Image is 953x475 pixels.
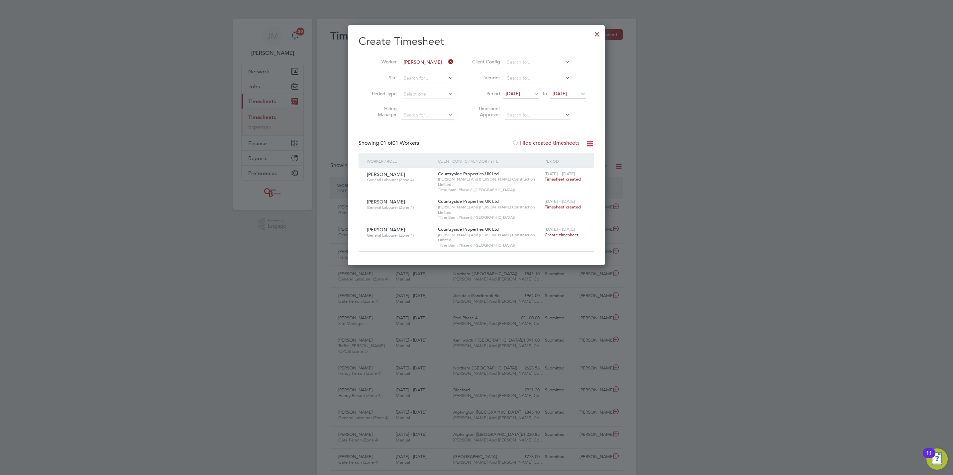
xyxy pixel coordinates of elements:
[401,90,454,99] input: Select one
[367,171,405,177] span: [PERSON_NAME]
[367,227,405,233] span: [PERSON_NAME]
[545,204,581,210] span: Timesheet created
[438,177,541,187] span: [PERSON_NAME] And [PERSON_NAME] Construction Limited
[506,91,520,97] span: [DATE]
[367,91,397,97] label: Period Type
[505,74,570,83] input: Search for...
[470,75,500,81] label: Vendor
[367,233,433,238] span: General Labourer (Zone 4)
[545,176,581,182] span: Timesheet created
[367,205,433,210] span: General Labourer (Zone 4)
[367,106,397,118] label: Hiring Manager
[438,232,541,243] span: [PERSON_NAME] And [PERSON_NAME] Construction Limited
[926,453,932,462] div: 11
[367,59,397,65] label: Worker
[367,177,433,183] span: General Labourer (Zone 4)
[380,140,392,146] span: 01 of
[470,106,500,118] label: Timesheet Approver
[436,153,543,169] div: Client Config / Vendor / Site
[401,58,454,67] input: Search for...
[926,448,948,470] button: Open Resource Center, 11 new notifications
[359,35,594,48] h2: Create Timesheet
[553,91,567,97] span: [DATE]
[470,59,500,65] label: Client Config
[367,75,397,81] label: Site
[545,171,575,177] span: [DATE] - [DATE]
[545,226,575,232] span: [DATE] - [DATE]
[505,111,570,120] input: Search for...
[401,74,454,83] input: Search for...
[505,58,570,67] input: Search for...
[367,199,405,205] span: [PERSON_NAME]
[438,243,541,248] span: Tithe Barn, Phase 6 ([GEOGRAPHIC_DATA])
[470,91,500,97] label: Period
[438,215,541,220] span: Tithe Barn, Phase 6 ([GEOGRAPHIC_DATA])
[438,198,499,204] span: Countryside Properties UK Ltd
[359,140,420,147] div: Showing
[512,140,580,146] label: Hide created timesheets
[438,204,541,215] span: [PERSON_NAME] And [PERSON_NAME] Construction Limited
[438,187,541,193] span: Tithe Barn, Phase 6 ([GEOGRAPHIC_DATA])
[438,226,499,232] span: Countryside Properties UK Ltd
[540,89,549,98] span: To
[365,153,436,169] div: Worker / Role
[380,140,419,146] span: 01 Workers
[438,171,499,177] span: Countryside Properties UK Ltd
[401,111,454,120] input: Search for...
[545,198,575,204] span: [DATE] - [DATE]
[543,153,587,169] div: Period
[545,232,579,238] span: Create timesheet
